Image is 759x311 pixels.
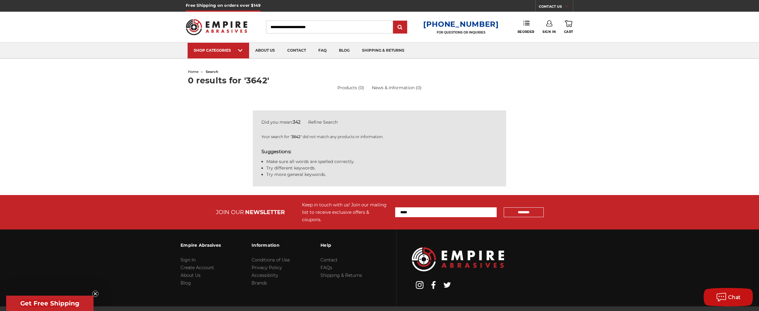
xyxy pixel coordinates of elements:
a: Brands [252,280,267,286]
h1: 0 results for '3642' [188,76,571,85]
a: About Us [181,273,201,278]
a: CONTACT US [539,3,573,12]
a: Privacy Policy [252,265,282,270]
h3: Help [320,239,362,252]
p: Your search for " " did not match any products or information. [261,134,498,140]
button: Chat [704,288,753,306]
a: Blog [181,280,191,286]
a: Cart [564,20,573,34]
h5: Suggestions: [261,148,498,155]
div: Did you mean: [261,119,498,126]
a: FAQs [320,265,332,270]
img: Empire Abrasives Logo Image [412,247,504,271]
a: Shipping & Returns [320,273,362,278]
span: Chat [728,294,741,300]
a: [PHONE_NUMBER] [423,20,499,29]
h3: Information [252,239,290,252]
a: Create Account [181,265,214,270]
li: Try more general keywords. [266,171,498,178]
a: home [188,70,199,74]
span: Sign In [542,30,556,34]
a: Refine Search [308,119,338,125]
div: Get Free ShippingClose teaser [6,296,93,311]
a: Accessibility [252,273,278,278]
a: about us [249,43,281,58]
a: Contact [320,257,338,263]
a: blog [333,43,356,58]
a: shipping & returns [356,43,411,58]
strong: 342 [293,119,300,125]
a: Sign In [181,257,196,263]
a: Products (0) [337,85,364,91]
button: Close teaser [92,291,98,297]
img: Empire Abrasives [186,15,247,39]
input: Submit [394,21,406,34]
a: contact [281,43,312,58]
a: News & Information (0) [372,85,422,90]
span: JOIN OUR [216,209,244,216]
a: Conditions of Use [252,257,290,263]
div: SHOP CATEGORIES [194,48,243,53]
span: search [206,70,218,74]
li: Make sure all words are spelled correctly. [266,158,498,165]
span: NEWSLETTER [245,209,285,216]
p: FOR QUESTIONS OR INQUIRIES [423,30,499,34]
span: Reorder [518,30,534,34]
span: Cart [564,30,573,34]
a: Reorder [518,20,534,34]
div: Keep in touch with us! Join our mailing list to receive exclusive offers & coupons. [302,201,389,223]
a: faq [312,43,333,58]
li: Try different keywords. [266,165,498,171]
h3: Empire Abrasives [181,239,221,252]
span: Get Free Shipping [20,300,79,307]
strong: 3642 [292,134,300,139]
